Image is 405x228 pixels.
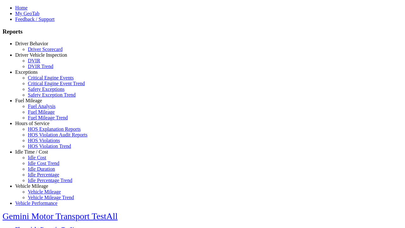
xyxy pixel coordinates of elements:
[28,58,40,63] a: DVIR
[3,211,118,221] a: Gemini Motor Transport TestAll
[15,52,67,58] a: Driver Vehicle Inspection
[28,115,68,120] a: Fuel Mileage Trend
[28,92,76,98] a: Safety Exception Trend
[28,75,74,80] a: Critical Engine Events
[28,166,55,172] a: Idle Duration
[28,132,88,137] a: HOS Violation Audit Reports
[15,41,48,46] a: Driver Behavior
[28,143,71,149] a: HOS Violation Trend
[28,172,59,177] a: Idle Percentage
[3,28,402,35] h3: Reports
[28,86,65,92] a: Safety Exceptions
[28,155,46,160] a: Idle Cost
[28,81,85,86] a: Critical Engine Event Trend
[15,98,42,103] a: Fuel Mileage
[28,104,56,109] a: Fuel Analysis
[15,16,54,22] a: Feedback / Support
[28,195,74,200] a: Vehicle Mileage Trend
[28,126,81,132] a: HOS Explanation Reports
[15,11,40,16] a: My GeoTab
[28,161,59,166] a: Idle Cost Trend
[15,183,48,189] a: Vehicle Mileage
[28,178,72,183] a: Idle Percentage Trend
[28,189,61,194] a: Vehicle Mileage
[28,47,63,52] a: Driver Scorecard
[15,5,28,10] a: Home
[28,138,60,143] a: HOS Violations
[15,69,38,75] a: Exceptions
[15,149,48,155] a: Idle Time / Cost
[28,64,53,69] a: DVIR Trend
[15,200,58,206] a: Vehicle Performance
[28,109,55,115] a: Fuel Mileage
[15,121,49,126] a: Hours of Service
